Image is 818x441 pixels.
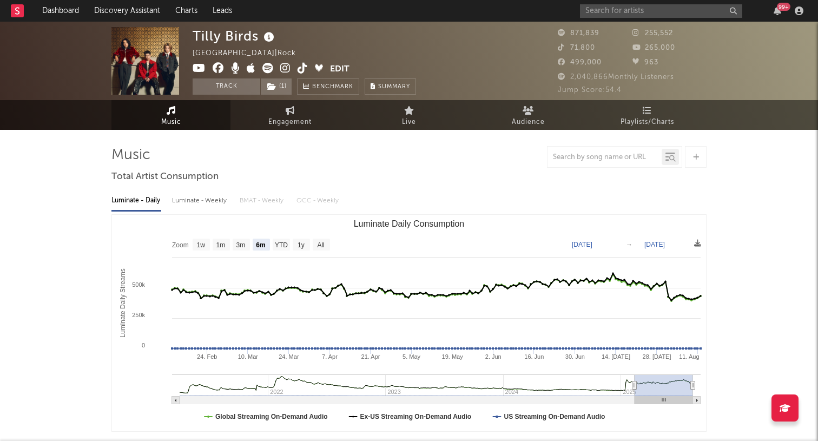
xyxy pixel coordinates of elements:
text: 250k [132,312,145,318]
text: 5. May [403,353,421,360]
span: Benchmark [312,81,353,94]
button: Track [193,78,260,95]
div: [GEOGRAPHIC_DATA] | Rock [193,47,308,60]
span: Total Artist Consumption [111,170,219,183]
text: 16. Jun [524,353,544,360]
text: 2. Jun [485,353,502,360]
div: Luminate - Weekly [172,192,229,210]
text: 21. Apr [361,353,380,360]
a: Audience [469,100,588,130]
span: 499,000 [558,59,602,66]
button: (1) [261,78,292,95]
button: 99+ [774,6,781,15]
text: [DATE] [644,241,665,248]
text: [DATE] [572,241,592,248]
text: → [626,241,632,248]
text: All [317,241,324,249]
svg: Luminate Daily Consumption [112,215,706,431]
input: Search by song name or URL [547,153,662,162]
text: 0 [142,342,145,348]
text: 7. Apr [322,353,338,360]
text: 24. Feb [197,353,217,360]
button: Summary [365,78,416,95]
input: Search for artists [580,4,742,18]
text: 30. Jun [565,353,585,360]
text: Luminate Daily Streams [119,268,127,337]
span: Summary [378,84,410,90]
text: 28. [DATE] [643,353,671,360]
div: Tilly Birds [193,27,277,45]
text: 6m [256,241,265,249]
span: 963 [632,59,658,66]
span: 255,552 [632,30,673,37]
text: 1w [197,241,206,249]
a: Benchmark [297,78,359,95]
text: 14. [DATE] [602,353,630,360]
text: 10. Mar [238,353,259,360]
span: Engagement [268,116,312,129]
text: 24. Mar [279,353,299,360]
a: Playlists/Charts [588,100,707,130]
text: 1m [216,241,226,249]
span: 2,040,866 Monthly Listeners [558,74,674,81]
a: Engagement [230,100,349,130]
a: Live [349,100,469,130]
span: 71,800 [558,44,595,51]
span: ( 1 ) [260,78,292,95]
div: 99 + [777,3,790,11]
span: Music [161,116,181,129]
button: Edit [330,63,349,76]
span: Audience [512,116,545,129]
text: Zoom [172,241,189,249]
text: Ex-US Streaming On-Demand Audio [360,413,472,420]
span: 265,000 [632,44,675,51]
text: Luminate Daily Consumption [354,219,465,228]
text: Global Streaming On-Demand Audio [215,413,328,420]
div: Luminate - Daily [111,192,161,210]
text: US Streaming On-Demand Audio [504,413,605,420]
text: YTD [275,241,288,249]
span: Live [402,116,416,129]
text: 500k [132,281,145,288]
text: 1y [298,241,305,249]
span: 871,839 [558,30,599,37]
a: Music [111,100,230,130]
span: Playlists/Charts [621,116,674,129]
text: 19. May [442,353,464,360]
text: 11. Aug [679,353,699,360]
span: Jump Score: 54.4 [558,87,622,94]
text: 3m [236,241,246,249]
